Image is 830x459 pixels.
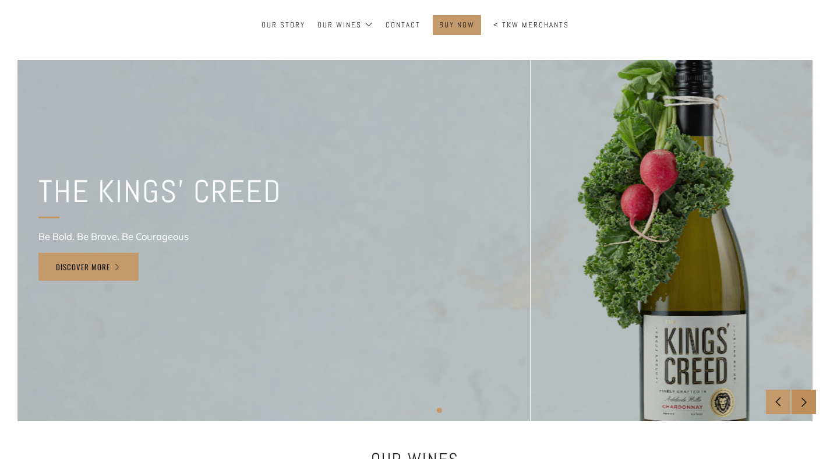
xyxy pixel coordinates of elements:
a: Our Story [262,16,305,34]
button: 4 [425,408,430,413]
a: Discover More [38,253,139,281]
button: 2 [400,408,405,413]
a: Our Wines [317,16,373,34]
p: Be Bold. Be Brave. Be Courageous [38,227,281,246]
h2: THE KINGS' CREED [38,172,281,211]
a: < TKW Merchants [493,16,569,34]
button: 1 [388,408,393,413]
a: Contact [386,16,421,34]
button: 5 [437,408,442,413]
button: 3 [412,408,418,413]
a: BUY NOW [439,16,475,34]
